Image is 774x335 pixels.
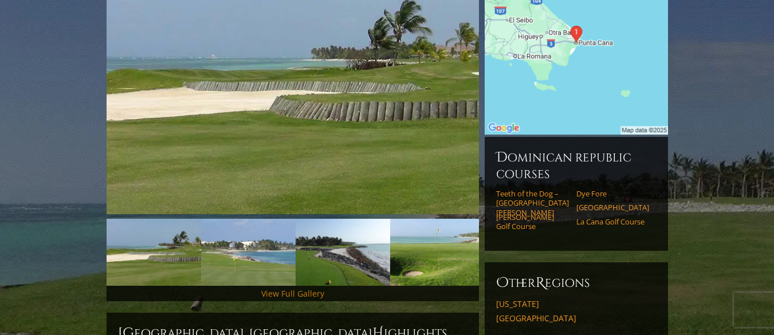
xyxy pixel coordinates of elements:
[496,148,657,182] h6: Dominican Republic Courses
[496,299,657,309] a: [US_STATE]
[496,274,657,292] h6: ther egions
[496,313,657,324] a: [GEOGRAPHIC_DATA]
[496,274,509,292] span: O
[576,189,649,198] a: Dye Fore
[496,212,569,231] a: [PERSON_NAME] Golf Course
[496,189,569,217] a: Teeth of the Dog – [GEOGRAPHIC_DATA][PERSON_NAME]
[536,274,545,292] span: R
[261,288,324,299] a: View Full Gallery
[576,217,649,226] a: La Cana Golf Course
[576,203,649,212] a: [GEOGRAPHIC_DATA]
